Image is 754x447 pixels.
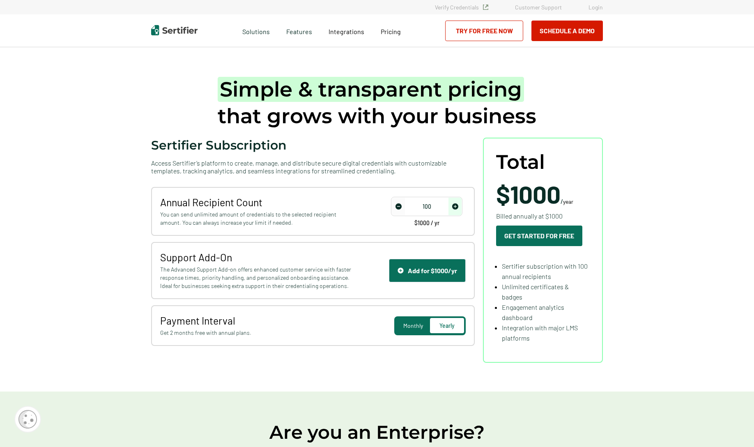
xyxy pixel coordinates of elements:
[713,408,754,447] iframe: Chat Widget
[160,265,354,290] span: The Advanced Support Add-on offers enhanced customer service with faster response times, priority...
[160,210,354,227] span: You can send unlimited amount of credentials to the selected recipient amount. You can always inc...
[392,198,405,215] span: decrease number
[151,25,198,35] img: Sertifier | Digital Credentialing Platform
[502,324,578,342] span: Integration with major LMS platforms
[563,198,573,205] span: year
[403,322,423,329] span: Monthly
[398,267,457,274] div: Add for $1000/yr
[242,25,270,36] span: Solutions
[502,303,564,321] span: Engagement analytics dashboard
[381,25,401,36] a: Pricing
[395,203,402,210] img: Decrease Icon
[496,226,582,246] button: Get Started For Free
[439,322,455,329] span: Yearly
[496,179,561,209] span: $1000
[160,251,354,263] span: Support Add-On
[160,329,354,337] span: Get 2 months free with annual plans.
[329,25,364,36] a: Integrations
[445,21,523,41] a: Try for Free Now
[588,4,603,11] a: Login
[151,159,475,175] span: Access Sertifier’s platform to create, manage, and distribute secure digital credentials with cus...
[329,28,364,35] span: Integrations
[531,21,603,41] button: Schedule a Demo
[452,203,458,210] img: Increase Icon
[496,211,563,221] span: Billed annually at $1000
[502,262,588,280] span: Sertifier subscription with 100 annual recipients
[151,138,287,153] span: Sertifier Subscription
[286,25,312,36] span: Features
[496,151,545,173] span: Total
[131,420,623,444] h2: Are you an Enterprise?
[389,259,466,282] button: Support IconAdd for $1000/yr
[381,28,401,35] span: Pricing
[448,198,462,215] span: increase number
[435,4,488,11] a: Verify Credentials
[414,220,439,226] span: $1000 / yr
[160,314,354,327] span: Payment Interval
[515,4,562,11] a: Customer Support
[496,182,573,206] span: /
[218,77,524,102] span: Simple & transparent pricing
[18,410,37,429] img: Cookie Popup Icon
[502,283,569,301] span: Unlimited certificates & badges
[218,76,536,129] h1: that grows with your business
[483,5,488,10] img: Verified
[160,196,354,208] span: Annual Recipient Count
[398,267,404,274] img: Support Icon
